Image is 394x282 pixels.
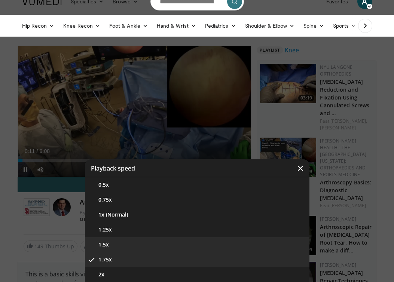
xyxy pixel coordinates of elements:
a: Hand & Wrist [152,18,201,33]
video-js: Video Player [18,46,251,177]
a: Sports [329,18,361,33]
a: Hip Recon [18,18,59,33]
a: Spine [299,18,329,33]
a: Shoulder & Elbow [241,18,299,33]
p: Playback speed [91,165,135,171]
a: Pediatrics [201,18,241,33]
a: Knee Recon [59,18,105,33]
a: Foot & Ankle [105,18,152,33]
